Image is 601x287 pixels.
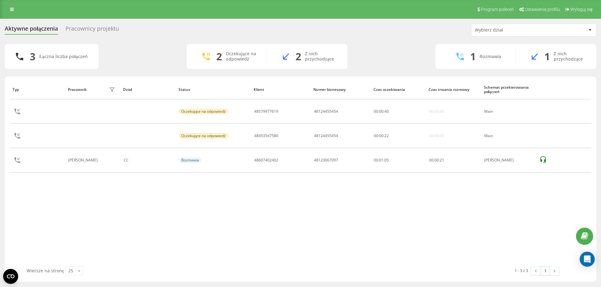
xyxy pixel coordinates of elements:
[39,54,87,59] div: Łączna liczba połączeń
[570,7,593,12] span: Wyloguj się
[580,252,595,267] div: Open Intercom Messenger
[541,266,550,275] a: 1
[429,157,434,163] span: 00
[254,134,278,138] div: 48453547580
[384,133,389,138] span: 22
[3,269,18,284] button: Open CMP widget
[525,7,560,12] span: Ustawienia profilu
[374,109,378,114] span: 00
[27,268,64,274] span: Wiersze na stronę
[429,158,444,162] div: : :
[379,133,383,138] span: 00
[254,158,278,162] div: 48607402402
[484,85,533,94] div: Schemat przekierowania połączeń
[429,134,444,138] div: 00:00:00
[429,109,444,114] div: 00:00:00
[374,109,389,114] div: : :
[374,134,389,138] div: : :
[68,158,99,162] div: [PERSON_NAME]
[314,158,338,162] div: 48123067097
[295,51,301,62] div: 2
[305,51,338,62] div: Z nich przychodzące
[384,109,389,114] span: 40
[379,109,383,114] span: 00
[544,51,550,62] div: 1
[5,25,58,35] div: Aktywne połączenia
[65,25,119,35] div: Pracownicy projektu
[484,158,532,162] div: [PERSON_NAME]
[481,7,514,12] span: Program poleceń
[254,87,307,92] div: Klient
[554,51,587,62] div: Z nich przychodzące
[254,109,278,114] div: 48579977619
[226,51,257,62] div: Oczekujące na odpowiedź
[178,87,248,92] div: Status
[30,51,35,62] div: 3
[179,157,202,163] div: Rozmawia
[440,157,444,163] span: 21
[13,87,62,92] div: Typ
[216,51,222,62] div: 2
[124,158,172,162] div: CC
[470,51,476,62] div: 1
[68,87,87,92] div: Pracownik
[314,109,338,114] div: 48124455454
[475,27,550,33] div: Wybierz dział
[429,87,478,92] div: Czas trwania rozmowy
[68,268,73,274] div: 25
[484,109,532,114] div: Main
[484,134,532,138] div: Main
[434,157,439,163] span: 00
[179,109,228,114] div: Oczekujące na odpowiedź
[480,54,501,59] div: Rozmawia
[373,87,423,92] div: Czas oczekiwania
[515,267,528,274] div: 1 - 3 z 3
[314,134,338,138] div: 48124455454
[179,133,228,139] div: Oczekujące na odpowiedź
[313,87,367,92] div: Numer biznesowy
[374,158,422,162] div: 00:01:05
[374,133,378,138] span: 00
[123,87,172,92] div: Dział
